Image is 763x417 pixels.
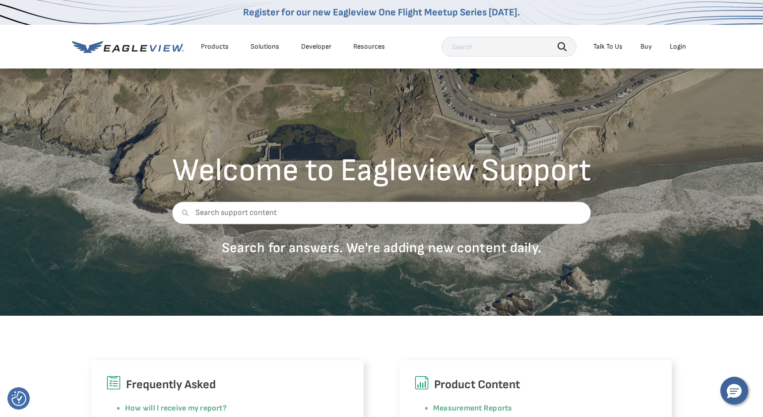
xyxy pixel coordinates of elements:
p: Search for answers. We're adding new content daily. [172,239,591,257]
div: Talk To Us [593,42,623,51]
a: Developer [301,42,331,51]
input: Search [442,37,576,57]
h6: Product Content [414,375,657,394]
h2: Welcome to Eagleview Support [172,155,591,187]
div: Products [201,42,229,51]
a: Register for our new Eagleview One Flight Meetup Series [DATE]. [243,6,520,18]
img: Revisit consent button [11,391,26,406]
a: Buy [640,42,652,51]
a: How will I receive my report? [125,404,227,413]
div: Login [670,42,686,51]
button: Hello, have a question? Let’s chat. [720,377,748,405]
a: Measurement Reports [433,404,512,413]
h6: Frequently Asked [106,375,349,394]
button: Consent Preferences [11,391,26,406]
input: Search support content [172,202,591,224]
div: Resources [353,42,385,51]
div: Solutions [251,42,279,51]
